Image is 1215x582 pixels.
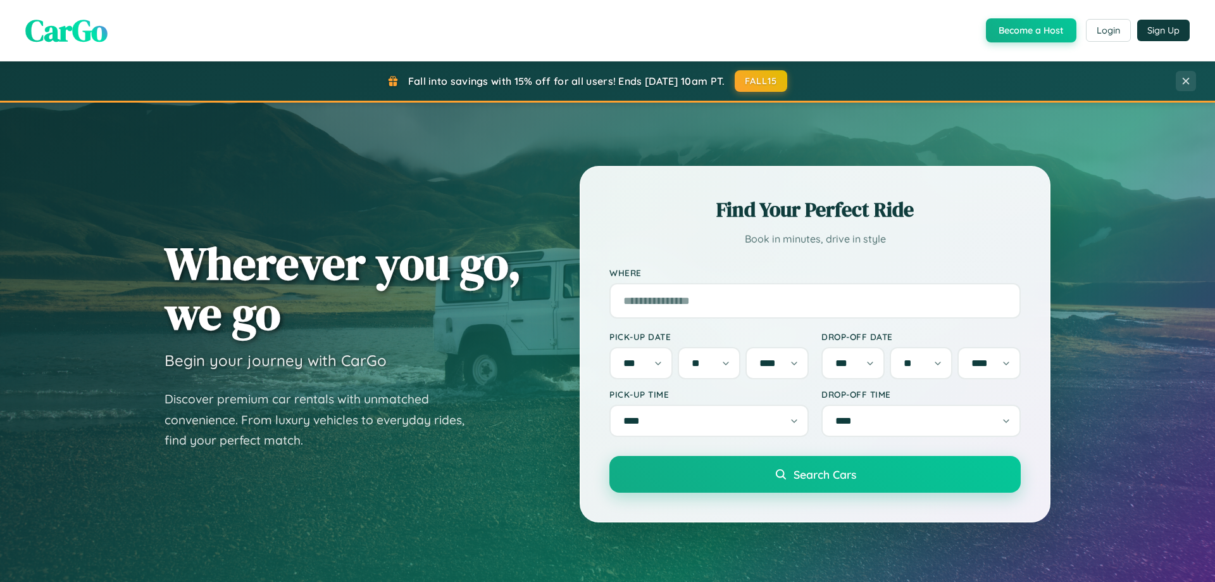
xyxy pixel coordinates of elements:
h3: Begin your journey with CarGo [165,351,387,370]
label: Drop-off Date [821,331,1021,342]
p: Discover premium car rentals with unmatched convenience. From luxury vehicles to everyday rides, ... [165,389,481,451]
label: Drop-off Time [821,389,1021,400]
button: Search Cars [609,456,1021,493]
h2: Find Your Perfect Ride [609,196,1021,224]
p: Book in minutes, drive in style [609,230,1021,248]
button: FALL15 [735,70,788,92]
label: Where [609,267,1021,278]
span: CarGo [25,9,108,51]
h1: Wherever you go, we go [165,238,521,338]
label: Pick-up Date [609,331,809,342]
label: Pick-up Time [609,389,809,400]
button: Login [1086,19,1131,42]
button: Sign Up [1137,20,1190,41]
span: Search Cars [794,467,856,481]
button: Become a Host [986,18,1076,42]
span: Fall into savings with 15% off for all users! Ends [DATE] 10am PT. [408,75,725,87]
